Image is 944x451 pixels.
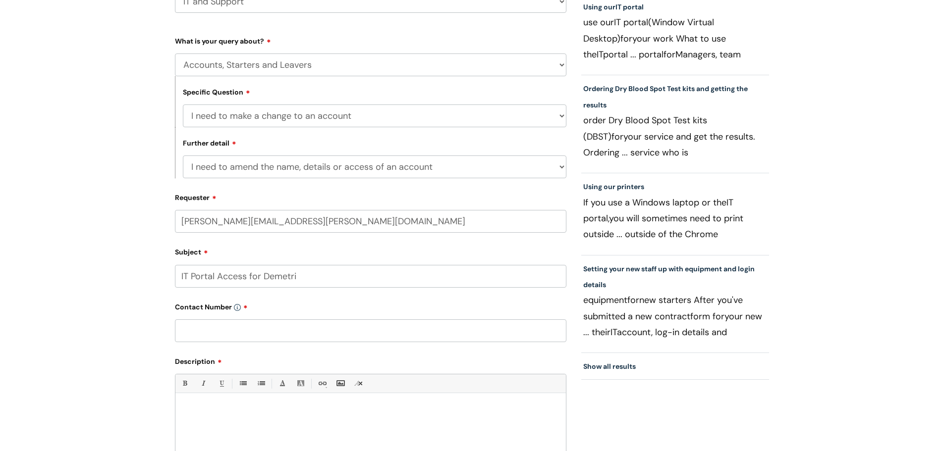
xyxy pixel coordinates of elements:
span: portal [623,16,648,28]
a: Italic (Ctrl-I) [197,377,209,390]
p: equipment new starters After you've submitted a new contract your new ... their account, log-in d... [583,292,768,340]
label: Requester [175,190,566,202]
a: 1. Ordered List (Ctrl-Shift-8) [255,377,267,390]
span: IT [611,326,617,338]
span: form [690,310,710,322]
span: IT [597,49,603,60]
span: for [620,33,632,45]
label: What is your query about? [175,34,566,46]
a: Using our printers [583,182,644,191]
span: IT [615,2,621,11]
a: • Unordered List (Ctrl-Shift-7) [236,377,249,390]
a: Underline(Ctrl-U) [215,377,227,390]
span: for [611,131,623,143]
label: Subject [175,245,566,256]
span: for [713,310,724,322]
label: Specific Question [183,87,250,97]
label: Further detail [183,138,236,148]
p: If you use a Windows laptop or the you will sometimes need to print outside ... outside of the Ch... [583,195,768,242]
span: for [627,294,639,306]
a: Show all results [583,362,636,371]
p: order Dry Blood Spot Test kits (DBST) your service and get the results. Ordering ... service who ... [583,112,768,160]
a: Setting your new staff up with equipment and login details [583,264,755,289]
img: info-icon.svg [234,304,241,311]
a: Insert Image... [334,377,346,390]
input: Email [175,210,566,233]
span: portal, [583,212,609,224]
span: portal [623,2,644,11]
p: use our (Window Virtual Desktop) your work What to use the portal ... portal Managers, team leade... [583,14,768,62]
label: Contact Number [175,300,566,311]
span: IT [726,197,733,208]
a: Font Color [276,377,288,390]
a: Remove formatting (Ctrl-\) [352,377,365,390]
a: Back Color [294,377,307,390]
a: Ordering Dry Blood Spot Test kits and getting the results [583,84,748,109]
a: Bold (Ctrl-B) [178,377,191,390]
span: IT [614,16,621,28]
label: Description [175,354,566,366]
a: Link [316,377,328,390]
span: for [664,49,675,60]
a: Using ourIT portal [583,2,644,11]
